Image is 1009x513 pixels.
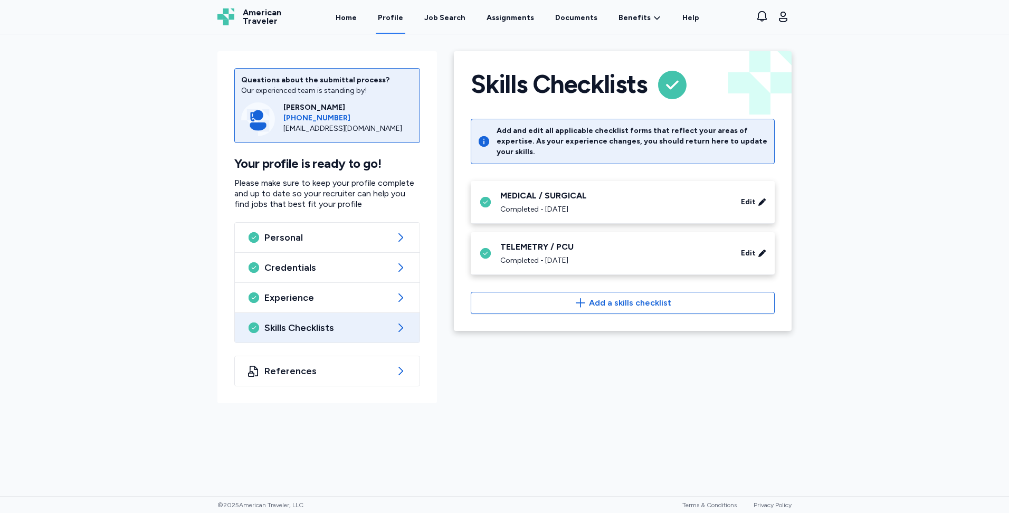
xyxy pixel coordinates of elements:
[618,13,661,23] a: Benefits
[424,13,465,23] div: Job Search
[589,297,671,309] span: Add a skills checklist
[471,68,647,102] h1: Skills Checklists
[500,189,728,202] div: MEDICAL / SURGICAL
[264,321,390,334] span: Skills Checklists
[500,204,728,215] div: Completed - [DATE]
[243,8,281,25] span: American Traveler
[264,291,390,304] span: Experience
[618,13,651,23] span: Benefits
[283,123,413,134] div: [EMAIL_ADDRESS][DOMAIN_NAME]
[471,232,775,275] div: TELEMETRY / PCUCompleted - [DATE]Edit
[497,126,768,157] div: Add and edit all applicable checklist forms that reflect your areas of expertise. As your experie...
[217,501,303,509] span: © 2025 American Traveler, LLC
[500,255,728,266] div: Completed - [DATE]
[234,178,420,210] p: Please make sure to keep your profile complete and up to date so your recruiter can help you find...
[283,113,413,123] a: [PHONE_NUMBER]
[241,102,275,136] img: Consultant
[682,501,737,509] a: Terms & Conditions
[376,1,405,34] a: Profile
[217,8,234,25] img: Logo
[264,231,390,244] span: Personal
[471,181,775,224] div: MEDICAL / SURGICALCompleted - [DATE]Edit
[241,75,413,85] div: Questions about the submittal process?
[471,292,775,314] button: Add a skills checklist
[741,248,756,259] span: Edit
[264,261,390,274] span: Credentials
[283,102,413,113] div: [PERSON_NAME]
[234,156,420,172] h1: Your profile is ready to go!
[754,501,792,509] a: Privacy Policy
[500,241,728,253] div: TELEMETRY / PCU
[264,365,390,377] span: References
[741,197,756,207] span: Edit
[241,85,413,96] div: Our experienced team is standing by!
